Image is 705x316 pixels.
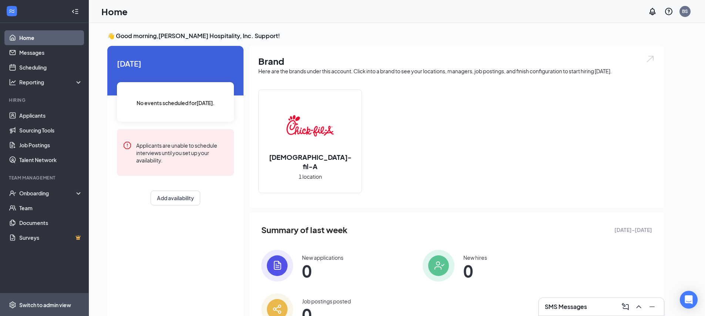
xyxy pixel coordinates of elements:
[261,223,348,236] span: Summary of last week
[682,8,688,14] div: BS
[19,78,83,86] div: Reporting
[19,123,83,138] a: Sourcing Tools
[19,108,83,123] a: Applicants
[646,301,658,313] button: Minimize
[19,45,83,60] a: Messages
[151,191,200,205] button: Add availability
[258,67,655,75] div: Here are the brands under this account. Click into a brand to see your locations, managers, job p...
[423,250,454,282] img: icon
[107,32,664,40] h3: 👋 Good morning, [PERSON_NAME] Hospitality, Inc. Support !
[259,152,362,171] h2: [DEMOGRAPHIC_DATA]-fil-A
[123,141,132,150] svg: Error
[286,102,334,149] img: Chick-fil-A
[648,302,657,311] svg: Minimize
[9,175,81,181] div: Team Management
[614,226,652,234] span: [DATE] - [DATE]
[19,138,83,152] a: Job Postings
[19,60,83,75] a: Scheduling
[19,152,83,167] a: Talent Network
[19,189,76,197] div: Onboarding
[261,250,293,282] img: icon
[19,215,83,230] a: Documents
[463,264,487,278] span: 0
[302,254,343,261] div: New applications
[621,302,630,311] svg: ComposeMessage
[302,264,343,278] span: 0
[9,301,16,309] svg: Settings
[9,78,16,86] svg: Analysis
[299,172,322,181] span: 1 location
[19,301,71,309] div: Switch to admin view
[302,297,351,305] div: Job postings posted
[645,55,655,63] img: open.6027fd2a22e1237b5b06.svg
[9,97,81,103] div: Hiring
[101,5,128,18] h1: Home
[9,189,16,197] svg: UserCheck
[463,254,487,261] div: New hires
[19,230,83,245] a: SurveysCrown
[71,8,79,15] svg: Collapse
[258,55,655,67] h1: Brand
[545,303,587,311] h3: SMS Messages
[8,7,16,15] svg: WorkstreamLogo
[136,141,228,164] div: Applicants are unable to schedule interviews until you set up your availability.
[633,301,645,313] button: ChevronUp
[648,7,657,16] svg: Notifications
[137,99,215,107] span: No events scheduled for [DATE] .
[634,302,643,311] svg: ChevronUp
[664,7,673,16] svg: QuestionInfo
[19,30,83,45] a: Home
[620,301,631,313] button: ComposeMessage
[117,58,234,69] span: [DATE]
[680,291,698,309] div: Open Intercom Messenger
[19,201,83,215] a: Team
